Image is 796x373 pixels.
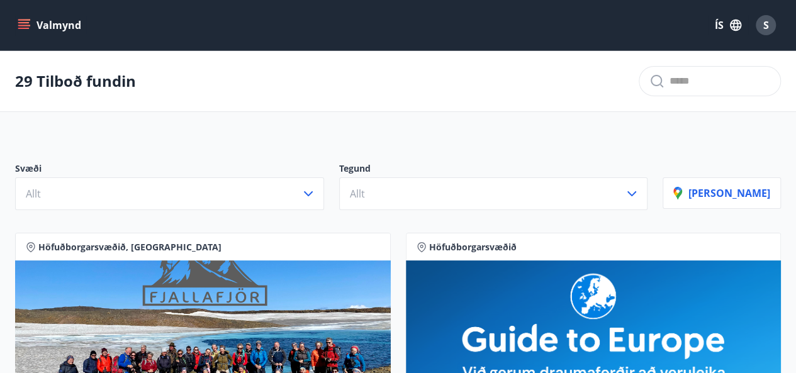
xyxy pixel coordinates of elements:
button: ÍS [708,14,748,36]
p: [PERSON_NAME] [673,186,770,200]
button: S [751,10,781,40]
span: Allt [26,187,41,201]
span: S [763,18,769,32]
button: menu [15,14,86,36]
span: Allt [350,187,365,201]
p: Svæði [15,162,324,177]
p: 29 Tilboð fundin [15,70,136,92]
button: [PERSON_NAME] [663,177,781,209]
p: Tegund [339,162,648,177]
span: Höfuðborgarsvæðið, [GEOGRAPHIC_DATA] [38,241,221,253]
button: Allt [339,177,648,210]
button: Allt [15,177,324,210]
span: Höfuðborgarsvæðið [429,241,517,253]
